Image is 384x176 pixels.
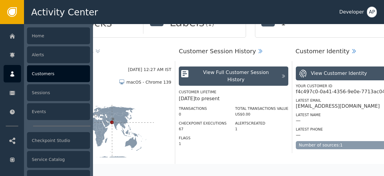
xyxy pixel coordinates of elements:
button: AP [367,7,377,17]
div: 0 [179,112,226,117]
div: Showing recent activity for 7 devices across 4 locations [37,163,171,169]
div: Home [27,27,90,44]
div: (1) [205,21,214,27]
div: US$0.00 [235,112,288,117]
label: Alerts Created [235,121,265,125]
div: Developer [339,8,364,16]
div: macOS - Chrome 139 [126,79,171,85]
div: — [296,132,301,138]
button: View Full Customer Session History [179,66,288,86]
label: Flags [179,136,190,140]
div: Customers [27,65,90,82]
div: Labels [170,17,205,28]
div: View Customer Identity [311,70,367,77]
a: Service Catalog [4,151,90,168]
div: 1 [235,126,288,132]
a: Events [4,103,90,120]
div: Alerts [27,46,90,63]
div: 67 [179,126,226,132]
label: Transactions [179,107,207,111]
div: Checkpoint Studio [27,132,90,149]
label: Customer Lifetime [179,90,216,94]
span: Activity Center [31,5,98,19]
a: Alerts [4,46,90,63]
div: [DATE] to present [179,95,288,102]
div: Customer Session History [179,47,256,56]
div: Sessions [27,84,90,101]
a: Home [4,27,90,45]
a: Checkpoint Studio [4,132,90,149]
div: — [296,118,301,124]
a: Sessions [4,84,90,101]
div: 1 [179,141,226,147]
label: Total Transactions Value [235,107,288,111]
div: [DATE] 12:27 AM IST [128,66,171,73]
div: [EMAIL_ADDRESS][DOMAIN_NAME] [296,103,380,109]
div: Service Catalog [27,151,90,168]
div: Events [27,103,90,120]
label: Checkpoint Executions [179,121,226,125]
div: Customer Identity [295,47,349,56]
div: View Full Customer Session History [194,69,278,83]
a: Customers [4,65,90,82]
